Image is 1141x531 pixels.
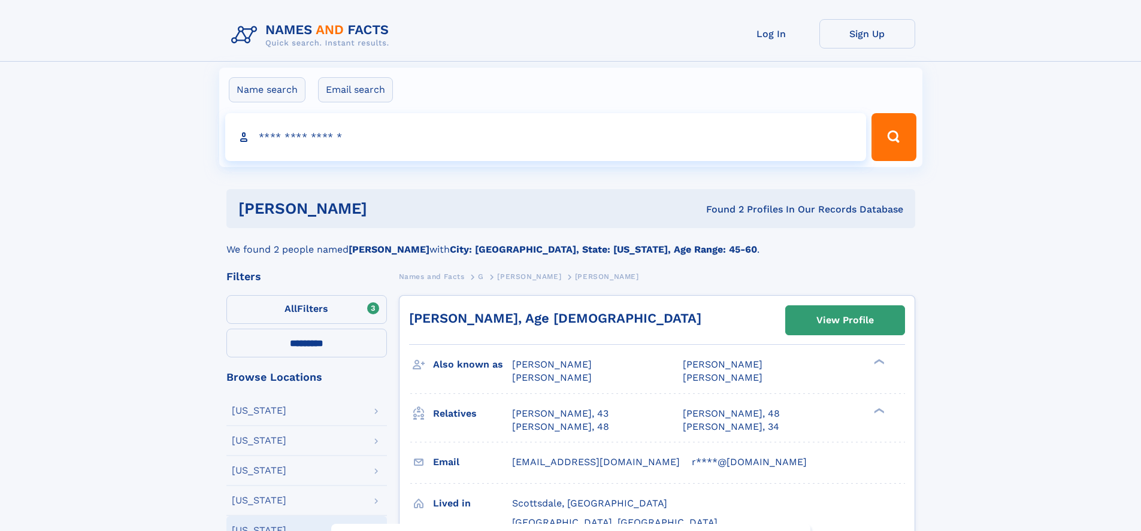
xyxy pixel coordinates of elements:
[433,452,512,472] h3: Email
[816,307,874,334] div: View Profile
[433,354,512,375] h3: Also known as
[399,269,465,284] a: Names and Facts
[318,77,393,102] label: Email search
[537,203,903,216] div: Found 2 Profiles In Our Records Database
[724,19,819,48] a: Log In
[871,358,885,366] div: ❯
[512,517,718,528] span: [GEOGRAPHIC_DATA], [GEOGRAPHIC_DATA]
[512,407,609,420] a: [PERSON_NAME], 43
[226,271,387,282] div: Filters
[238,201,537,216] h1: [PERSON_NAME]
[433,493,512,514] h3: Lived in
[497,272,561,281] span: [PERSON_NAME]
[575,272,639,281] span: [PERSON_NAME]
[226,295,387,324] label: Filters
[409,311,701,326] a: [PERSON_NAME], Age [DEMOGRAPHIC_DATA]
[226,228,915,257] div: We found 2 people named with .
[225,113,867,161] input: search input
[349,244,429,255] b: [PERSON_NAME]
[232,436,286,445] div: [US_STATE]
[450,244,757,255] b: City: [GEOGRAPHIC_DATA], State: [US_STATE], Age Range: 45-60
[433,403,512,424] h3: Relatives
[683,407,780,420] a: [PERSON_NAME], 48
[478,269,484,284] a: G
[232,406,286,415] div: [US_STATE]
[229,77,305,102] label: Name search
[285,303,297,314] span: All
[512,456,680,468] span: [EMAIL_ADDRESS][DOMAIN_NAME]
[232,496,286,505] div: [US_STATE]
[683,372,762,383] span: [PERSON_NAME]
[512,359,592,370] span: [PERSON_NAME]
[232,466,286,475] div: [US_STATE]
[786,306,904,335] a: View Profile
[871,113,916,161] button: Search Button
[683,359,762,370] span: [PERSON_NAME]
[497,269,561,284] a: [PERSON_NAME]
[512,420,609,433] a: [PERSON_NAME], 48
[871,406,885,414] div: ❯
[478,272,484,281] span: G
[512,497,667,509] span: Scottsdale, [GEOGRAPHIC_DATA]
[512,372,592,383] span: [PERSON_NAME]
[819,19,915,48] a: Sign Up
[226,19,399,51] img: Logo Names and Facts
[226,372,387,383] div: Browse Locations
[683,420,779,433] a: [PERSON_NAME], 34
